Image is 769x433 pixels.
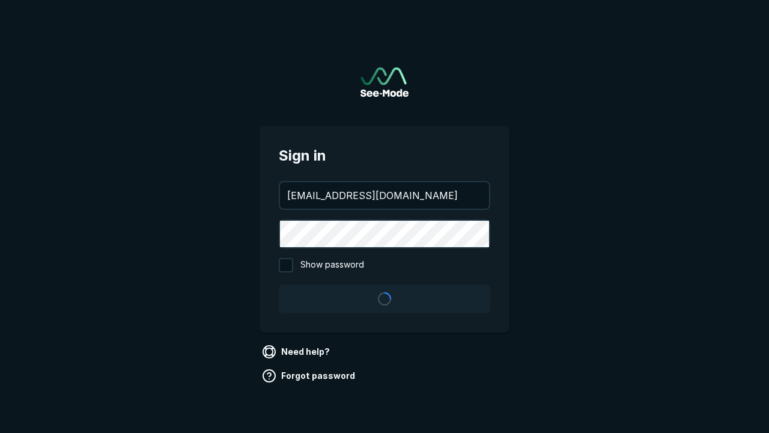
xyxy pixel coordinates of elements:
img: See-Mode Logo [360,67,409,97]
span: Show password [300,258,364,272]
span: Sign in [279,145,490,167]
a: Go to sign in [360,67,409,97]
a: Need help? [260,342,335,361]
input: your@email.com [280,182,489,209]
a: Forgot password [260,366,360,385]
